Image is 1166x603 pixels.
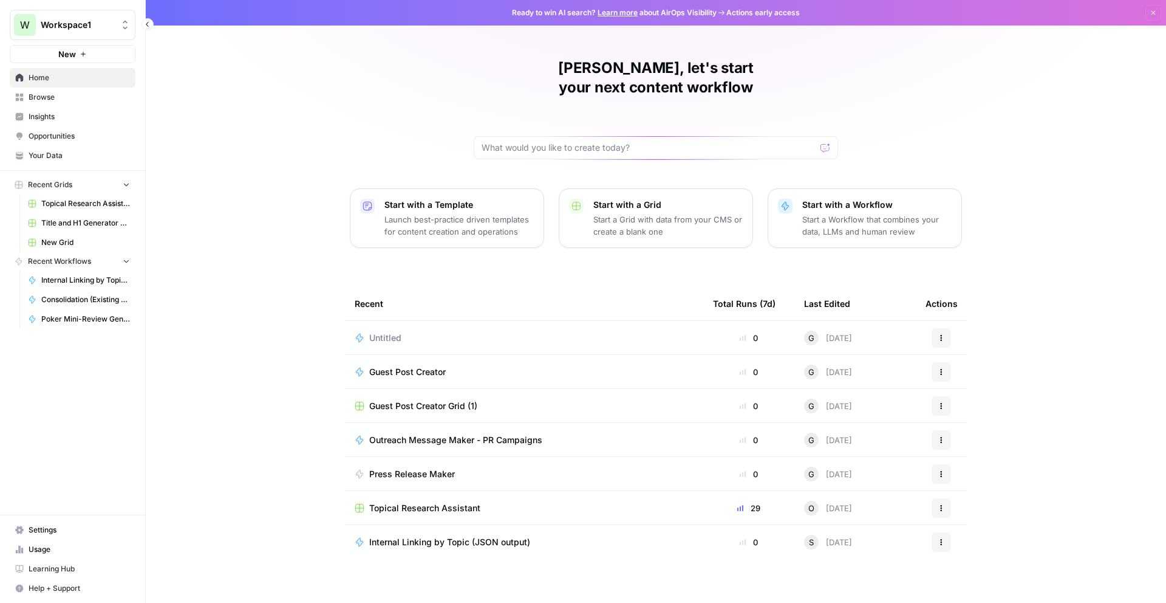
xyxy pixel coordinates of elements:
[384,199,534,211] p: Start with a Template
[355,287,694,320] div: Recent
[41,237,130,248] span: New Grid
[808,434,814,446] span: G
[802,199,952,211] p: Start with a Workflow
[29,583,130,594] span: Help + Support
[809,536,814,548] span: S
[10,579,135,598] button: Help + Support
[58,48,76,60] span: New
[713,400,785,412] div: 0
[713,468,785,480] div: 0
[804,501,852,515] div: [DATE]
[29,544,130,555] span: Usage
[808,468,814,480] span: G
[369,468,455,480] span: Press Release Maker
[474,58,838,97] h1: [PERSON_NAME], let's start your next content workflow
[804,365,852,379] div: [DATE]
[802,213,952,238] p: Start a Workflow that combines your data, LLMs and human review
[512,7,717,18] span: Ready to win AI search? about AirOps Visibility
[10,146,135,165] a: Your Data
[22,233,135,252] a: New Grid
[808,366,814,378] span: G
[808,332,814,344] span: G
[482,142,816,154] input: What would you like to create today?
[10,107,135,126] a: Insights
[22,290,135,309] a: Consolidation (Existing Pages)
[28,256,91,267] span: Recent Workflows
[808,400,814,412] span: G
[10,176,135,194] button: Recent Grids
[10,520,135,540] a: Settings
[41,275,130,286] span: Internal Linking by Topic (JSON output)
[22,213,135,233] a: Title and H1 Generator - OUSC Grid
[713,332,785,344] div: 0
[369,434,542,446] span: Outreach Message Maker - PR Campaigns
[10,559,135,579] a: Learning Hub
[355,536,694,548] a: Internal Linking by Topic (JSON output)
[10,88,135,107] a: Browse
[29,72,130,83] span: Home
[22,309,135,329] a: Poker Mini-Review Generator
[41,218,130,229] span: Title and H1 Generator - OUSC Grid
[29,131,130,142] span: Opportunities
[713,366,785,378] div: 0
[593,213,743,238] p: Start a Grid with data from your CMS or create a blank one
[29,92,130,103] span: Browse
[29,150,130,161] span: Your Data
[355,434,694,446] a: Outreach Message Maker - PR Campaigns
[350,188,544,248] button: Start with a TemplateLaunch best-practice driven templates for content creation and operations
[41,198,130,209] span: Topical Research Assistant
[713,434,785,446] div: 0
[713,536,785,548] div: 0
[713,502,785,514] div: 29
[355,366,694,378] a: Guest Post Creator
[369,536,530,548] span: Internal Linking by Topic (JSON output)
[804,287,850,320] div: Last Edited
[369,332,401,344] span: Untitled
[10,540,135,559] a: Usage
[41,314,130,325] span: Poker Mini-Review Generator
[355,400,694,412] a: Guest Post Creator Grid (1)
[713,287,776,320] div: Total Runs (7d)
[804,331,852,345] div: [DATE]
[29,563,130,574] span: Learning Hub
[29,111,130,122] span: Insights
[355,332,694,344] a: Untitled
[369,400,477,412] span: Guest Post Creator Grid (1)
[355,468,694,480] a: Press Release Maker
[355,502,694,514] a: Topical Research Assistant
[726,7,800,18] span: Actions early access
[768,188,962,248] button: Start with a WorkflowStart a Workflow that combines your data, LLMs and human review
[10,45,135,63] button: New
[926,287,958,320] div: Actions
[804,399,852,413] div: [DATE]
[28,179,72,190] span: Recent Grids
[41,19,114,31] span: Workspace1
[598,8,638,17] a: Learn more
[808,502,814,514] span: O
[559,188,753,248] button: Start with a GridStart a Grid with data from your CMS or create a blank one
[10,68,135,88] a: Home
[20,18,30,32] span: W
[22,194,135,213] a: Topical Research Assistant
[10,252,135,270] button: Recent Workflows
[10,10,135,40] button: Workspace: Workspace1
[29,525,130,536] span: Settings
[22,270,135,290] a: Internal Linking by Topic (JSON output)
[41,294,130,305] span: Consolidation (Existing Pages)
[804,467,852,481] div: [DATE]
[593,199,743,211] p: Start with a Grid
[369,366,446,378] span: Guest Post Creator
[384,213,534,238] p: Launch best-practice driven templates for content creation and operations
[804,433,852,447] div: [DATE]
[369,502,480,514] span: Topical Research Assistant
[10,126,135,146] a: Opportunities
[804,535,852,550] div: [DATE]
